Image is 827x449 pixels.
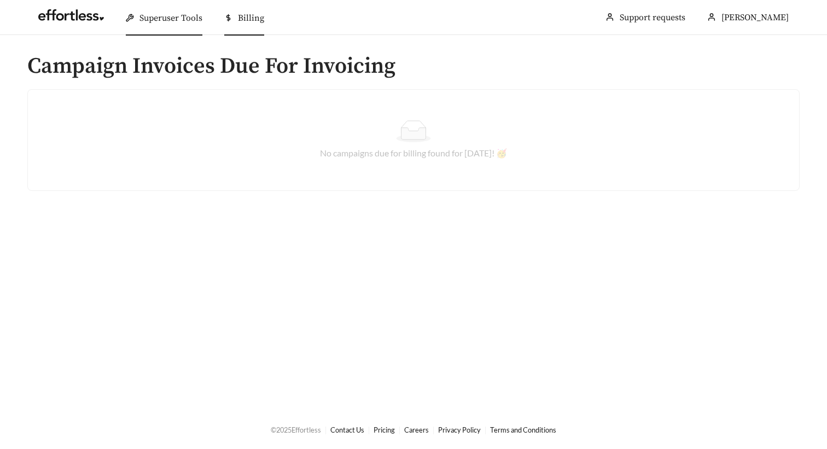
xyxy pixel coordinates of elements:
[27,54,800,78] h2: Campaign Invoices Due For Invoicing
[374,425,395,434] a: Pricing
[139,13,202,24] span: Superuser Tools
[330,425,364,434] a: Contact Us
[41,147,786,160] div: No campaigns due for billing found for [DATE]! 🥳
[404,425,429,434] a: Careers
[271,425,321,434] span: © 2025 Effortless
[238,13,264,24] span: Billing
[490,425,556,434] a: Terms and Conditions
[438,425,481,434] a: Privacy Policy
[721,12,789,23] span: [PERSON_NAME]
[620,12,685,23] a: Support requests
